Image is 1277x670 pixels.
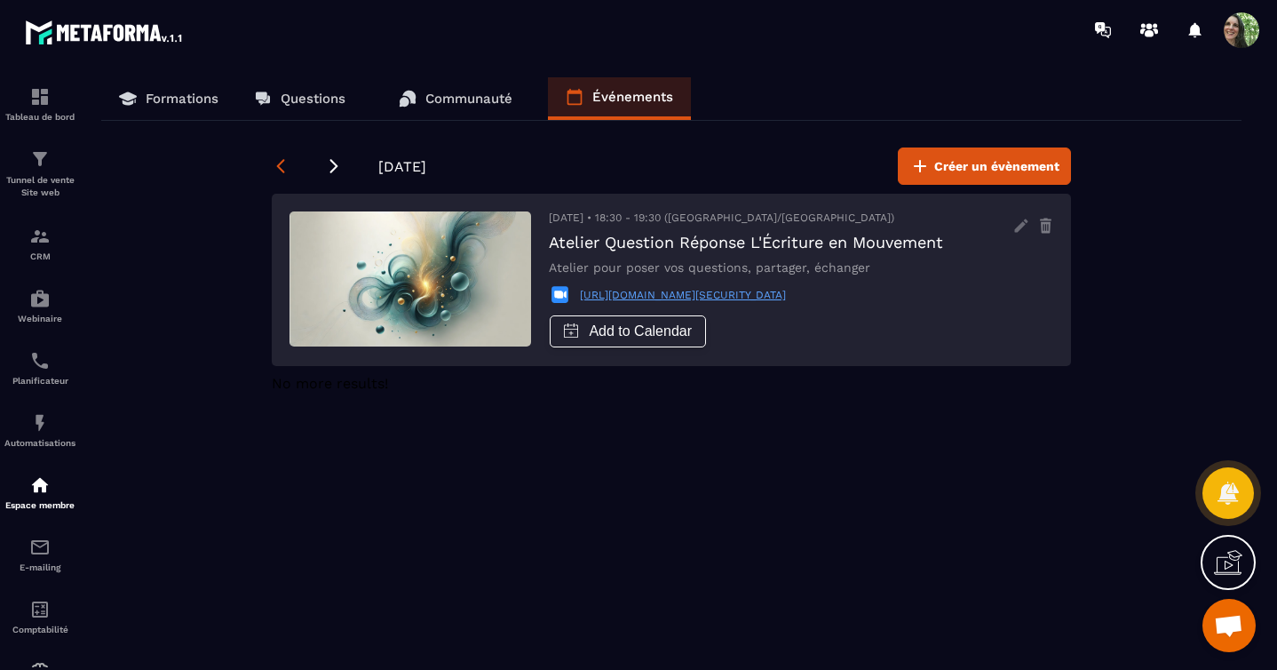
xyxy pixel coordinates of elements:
[29,412,51,434] img: automations
[548,77,691,120] a: Événements
[580,289,786,301] a: [URL][DOMAIN_NAME][SECURITY_DATA]
[4,586,75,648] a: accountantaccountantComptabilité
[4,399,75,461] a: automationsautomationsAutomatisations
[4,174,75,199] p: Tunnel de vente Site web
[4,438,75,448] p: Automatisations
[272,375,388,392] span: No more results!
[4,562,75,572] p: E-mailing
[898,148,1071,185] button: Créer un évènement
[281,91,345,107] p: Questions
[549,260,943,275] p: Atelier pour poser vos questions, partager, échanger
[4,500,75,510] p: Espace membre
[549,211,894,224] span: [DATE] • 18:30 - 19:30 ([GEOGRAPHIC_DATA]/[GEOGRAPHIC_DATA])
[549,233,943,251] h3: Atelier Question Réponse L'Écriture en Mouvement
[29,350,51,371] img: scheduler
[4,337,75,399] a: schedulerschedulerPlanificateur
[4,251,75,261] p: CRM
[592,89,673,105] p: Événements
[4,461,75,523] a: automationsautomationsEspace membre
[4,376,75,386] p: Planificateur
[290,211,531,347] img: img
[4,212,75,275] a: formationformationCRM
[425,91,512,107] p: Communauté
[236,77,363,120] a: Questions
[4,112,75,122] p: Tableau de bord
[934,157,1059,175] span: Créer un évènement
[4,73,75,135] a: formationformationTableau de bord
[29,288,51,309] img: automations
[146,91,218,107] p: Formations
[29,86,51,108] img: formation
[4,135,75,212] a: formationformationTunnel de vente Site web
[29,475,51,496] img: automations
[4,275,75,337] a: automationsautomationsWebinaire
[29,599,51,620] img: accountant
[29,226,51,247] img: formation
[4,314,75,323] p: Webinaire
[25,16,185,48] img: logo
[4,523,75,586] a: emailemailE-mailing
[29,148,51,170] img: formation
[1202,599,1256,652] div: Ouvrir le chat
[4,625,75,634] p: Comptabilité
[29,537,51,558] img: email
[101,77,236,120] a: Formations
[378,158,426,175] span: [DATE]
[381,77,530,120] a: Communauté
